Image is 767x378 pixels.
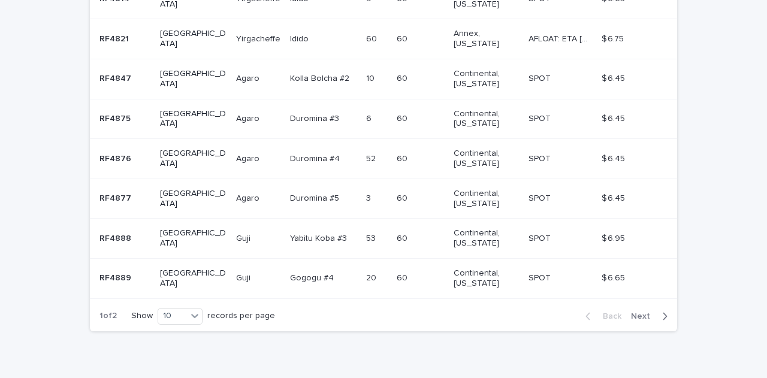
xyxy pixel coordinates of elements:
p: RF4847 [99,71,134,84]
p: 60 [397,231,410,244]
p: 60 [397,152,410,164]
p: [GEOGRAPHIC_DATA] [160,149,227,169]
p: 3 [366,191,373,204]
p: Agaro [236,111,262,124]
button: Back [576,311,626,322]
p: $ 6.45 [602,152,627,164]
p: 20 [366,271,379,283]
p: Show [131,311,153,321]
p: Gogogu #4 [290,271,336,283]
p: [GEOGRAPHIC_DATA] [160,189,227,209]
tr: RF4889RF4889 [GEOGRAPHIC_DATA]GujiGuji Gogogu #4Gogogu #4 2020 6060 Continental, [US_STATE] SPOTS... [90,258,677,298]
p: SPOT [529,152,553,164]
p: Agaro [236,152,262,164]
p: Duromina #3 [290,111,342,124]
p: 60 [366,32,379,44]
p: 1 of 2 [90,301,126,331]
p: $ 6.65 [602,271,627,283]
tr: RF4876RF4876 [GEOGRAPHIC_DATA]AgaroAgaro Duromina #4Duromina #4 5252 6060 Continental, [US_STATE]... [90,139,677,179]
p: SPOT [529,71,553,84]
button: Next [626,311,677,322]
p: $ 6.95 [602,231,627,244]
p: 10 [366,71,377,84]
p: Guji [236,271,253,283]
p: [GEOGRAPHIC_DATA] [160,109,227,129]
p: SPOT [529,191,553,204]
p: 60 [397,191,410,204]
span: Next [631,312,657,320]
tr: RF4877RF4877 [GEOGRAPHIC_DATA]AgaroAgaro Duromina #5Duromina #5 33 6060 Continental, [US_STATE] S... [90,179,677,219]
p: Agaro [236,71,262,84]
p: Idido [290,32,311,44]
p: RF4821 [99,32,131,44]
p: [GEOGRAPHIC_DATA] [160,29,227,49]
p: 52 [366,152,378,164]
p: 60 [397,271,410,283]
p: RF4876 [99,152,134,164]
p: $ 6.45 [602,71,627,84]
p: [GEOGRAPHIC_DATA] [160,69,227,89]
p: Duromina #4 [290,152,342,164]
p: SPOT [529,271,553,283]
p: Duromina #5 [290,191,342,204]
p: Agaro [236,191,262,204]
p: $ 6.45 [602,111,627,124]
p: $ 6.45 [602,191,627,204]
span: Back [596,312,621,320]
p: $ 6.75 [602,32,626,44]
div: 10 [158,310,187,322]
p: 60 [397,71,410,84]
tr: RF4847RF4847 [GEOGRAPHIC_DATA]AgaroAgaro Kolla Bolcha #2Kolla Bolcha #2 1010 6060 Continental, [U... [90,59,677,99]
p: SPOT [529,231,553,244]
p: Guji [236,231,253,244]
tr: RF4875RF4875 [GEOGRAPHIC_DATA]AgaroAgaro Duromina #3Duromina #3 66 6060 Continental, [US_STATE] S... [90,99,677,139]
p: RF4888 [99,231,134,244]
p: 60 [397,111,410,124]
p: [GEOGRAPHIC_DATA] [160,228,227,249]
p: Kolla Bolcha #2 [290,71,352,84]
p: [GEOGRAPHIC_DATA] [160,268,227,289]
p: RF4877 [99,191,134,204]
p: 60 [397,32,410,44]
tr: RF4821RF4821 [GEOGRAPHIC_DATA]YirgacheffeYirgacheffe IdidoIdido 6060 6060 Annex, [US_STATE] AFLOA... [90,19,677,59]
p: RF4875 [99,111,133,124]
p: SPOT [529,111,553,124]
p: Yabitu Koba #3 [290,231,349,244]
tr: RF4888RF4888 [GEOGRAPHIC_DATA]GujiGuji Yabitu Koba #3Yabitu Koba #3 5353 6060 Continental, [US_ST... [90,219,677,259]
p: AFLOAT: ETA 09-28-2025 [529,32,594,44]
p: 53 [366,231,378,244]
p: 6 [366,111,374,124]
p: records per page [207,311,275,321]
p: RF4889 [99,271,134,283]
p: Yirgacheffe [236,32,283,44]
